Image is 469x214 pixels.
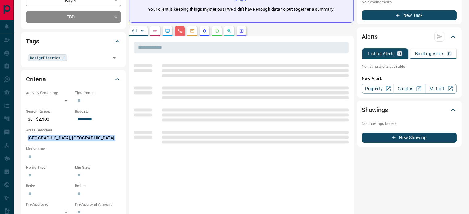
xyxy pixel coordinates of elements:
[75,90,121,96] p: Timeframe:
[26,127,121,133] p: Areas Searched:
[153,28,158,33] svg: Notes
[132,29,137,33] p: All
[362,121,457,127] p: No showings booked
[362,32,378,42] h2: Alerts
[26,34,121,49] div: Tags
[362,64,457,69] p: No listing alerts available
[393,84,425,94] a: Condos
[26,133,121,143] p: [GEOGRAPHIC_DATA], [GEOGRAPHIC_DATA]
[26,72,121,87] div: Criteria
[448,51,450,56] p: 0
[239,28,244,33] svg: Agent Actions
[75,202,121,207] p: Pre-Approval Amount:
[425,84,457,94] a: Mr.Loft
[26,36,39,46] h2: Tags
[26,202,72,207] p: Pre-Approved:
[26,11,121,23] div: TBD
[75,109,121,114] p: Budget:
[26,183,72,189] p: Beds:
[362,10,457,20] button: New Task
[202,28,207,33] svg: Listing Alerts
[177,28,182,33] svg: Calls
[362,84,393,94] a: Property
[26,114,72,124] p: $0 - $2,300
[26,90,72,96] p: Actively Searching:
[26,74,46,84] h2: Criteria
[26,109,72,114] p: Search Range:
[362,75,457,82] p: New Alert:
[362,29,457,44] div: Alerts
[26,165,72,170] p: Home Type:
[368,51,395,56] p: Listing Alerts
[165,28,170,33] svg: Lead Browsing Activity
[26,146,121,152] p: Motivation:
[148,6,334,13] p: Your client is keeping things mysterious! We didn't have enough data to put together a summary.
[415,51,444,56] p: Building Alerts
[75,183,121,189] p: Baths:
[398,51,401,56] p: 0
[190,28,195,33] svg: Emails
[362,105,388,115] h2: Showings
[362,103,457,117] div: Showings
[214,28,219,33] svg: Requests
[75,165,121,170] p: Min Size:
[30,55,65,61] span: DesignDistrict_1
[110,53,119,62] button: Open
[227,28,232,33] svg: Opportunities
[362,133,457,143] button: New Showing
